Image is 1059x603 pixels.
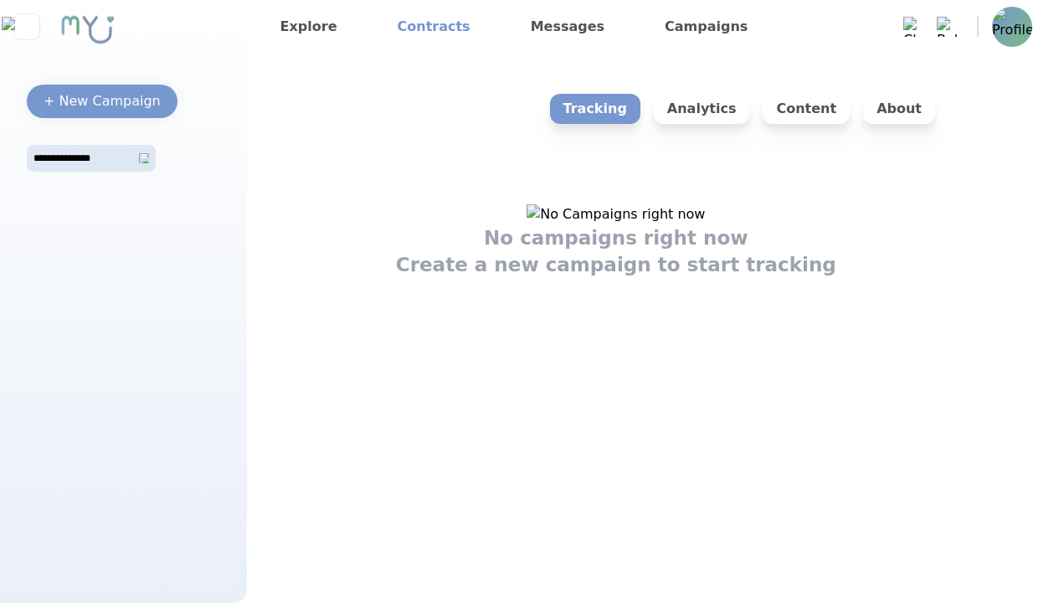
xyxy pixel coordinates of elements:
[992,7,1032,47] img: Profile
[658,13,754,40] a: Campaigns
[763,94,850,124] p: Content
[550,94,640,124] p: Tracking
[391,13,477,40] a: Contracts
[2,17,51,37] img: Close sidebar
[654,94,750,124] p: Analytics
[524,13,611,40] a: Messages
[27,85,177,118] button: + New Campaign
[903,17,923,37] img: Chat
[527,204,705,224] img: No Campaigns right now
[396,251,836,278] h1: Create a new campaign to start tracking
[937,17,957,37] img: Bell
[484,224,748,251] h1: No campaigns right now
[863,94,935,124] p: About
[44,91,161,111] div: + New Campaign
[274,13,344,40] a: Explore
